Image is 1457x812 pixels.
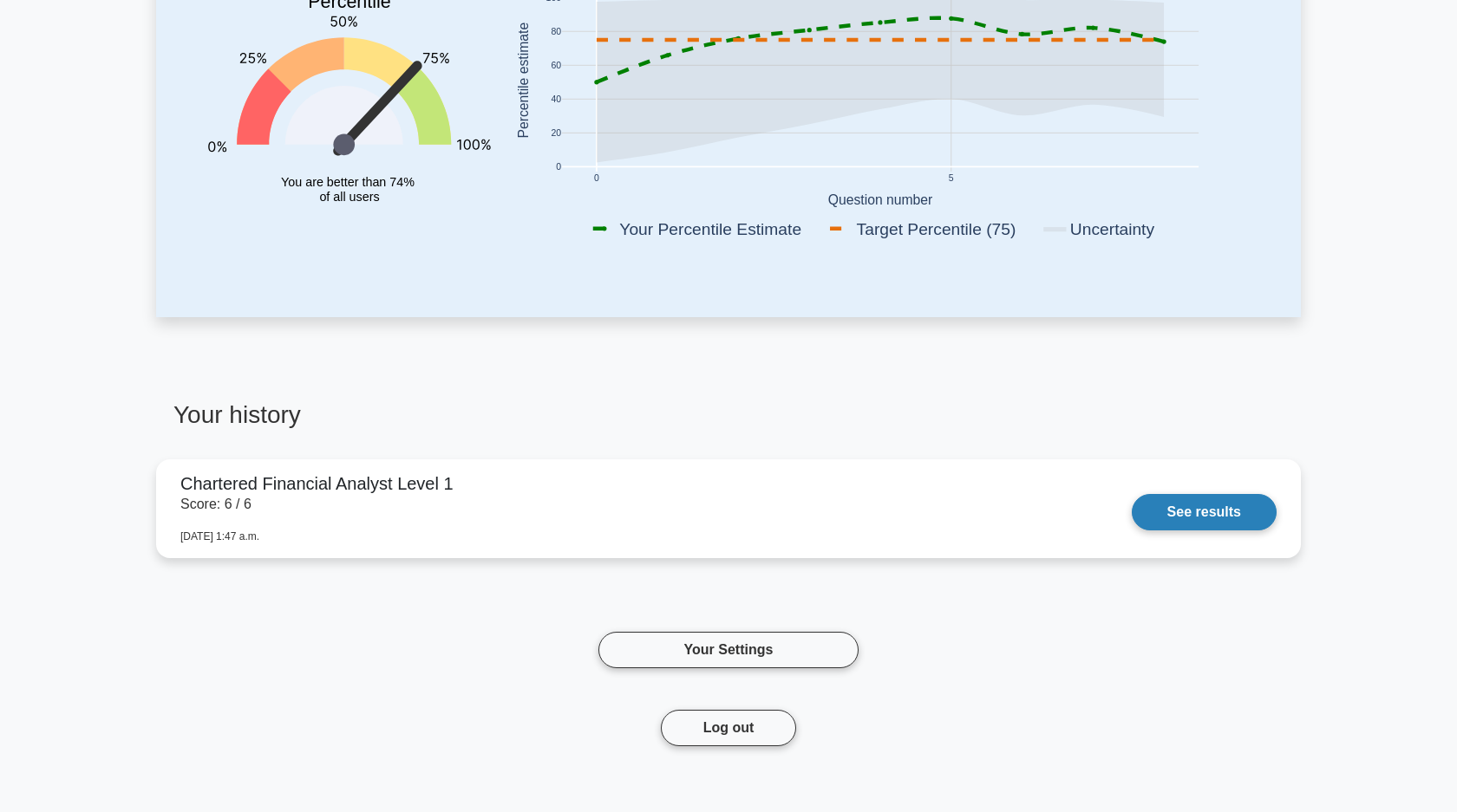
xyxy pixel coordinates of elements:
[551,94,561,104] text: 40
[551,61,561,70] text: 60
[661,710,797,746] button: Log out
[949,174,954,184] text: 5
[167,400,718,444] h3: Your history
[1132,494,1277,530] a: See results
[281,175,415,189] tspan: You are better than 74%
[516,23,531,139] text: Percentile estimate
[828,192,933,207] text: Question number
[594,174,599,184] text: 0
[556,163,561,172] text: 0
[319,190,379,204] tspan: of all users
[598,632,859,668] a: Your Settings
[551,128,561,138] text: 20
[551,27,561,36] text: 80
